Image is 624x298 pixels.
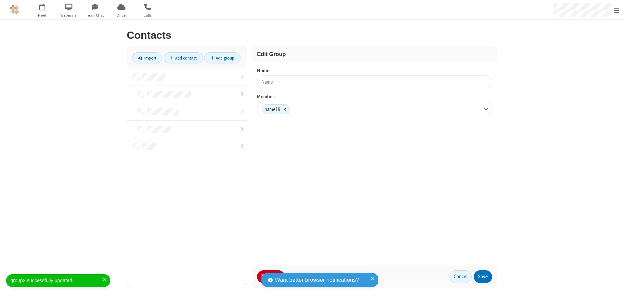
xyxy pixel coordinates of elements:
a: Add group [204,52,240,63]
span: Team Chat [83,12,107,18]
span: Drive [109,12,134,18]
div: name19 [262,105,280,114]
a: Import [132,52,162,63]
img: QA Selenium DO NOT DELETE OR CHANGE [10,5,19,15]
h3: Edit Group [257,51,492,57]
a: Cancel [449,270,472,283]
span: Meet [30,12,55,18]
div: group2 successfully updated. [10,277,103,284]
span: Want better browser notifications? [275,276,359,284]
button: Save [474,270,492,283]
h2: Contacts [127,30,497,41]
span: Webinars [57,12,81,18]
label: Members [257,93,492,101]
label: Name [257,67,492,74]
span: Calls [136,12,160,18]
button: Delete [257,270,285,283]
input: Name [257,75,492,88]
a: Add contact [164,52,203,63]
